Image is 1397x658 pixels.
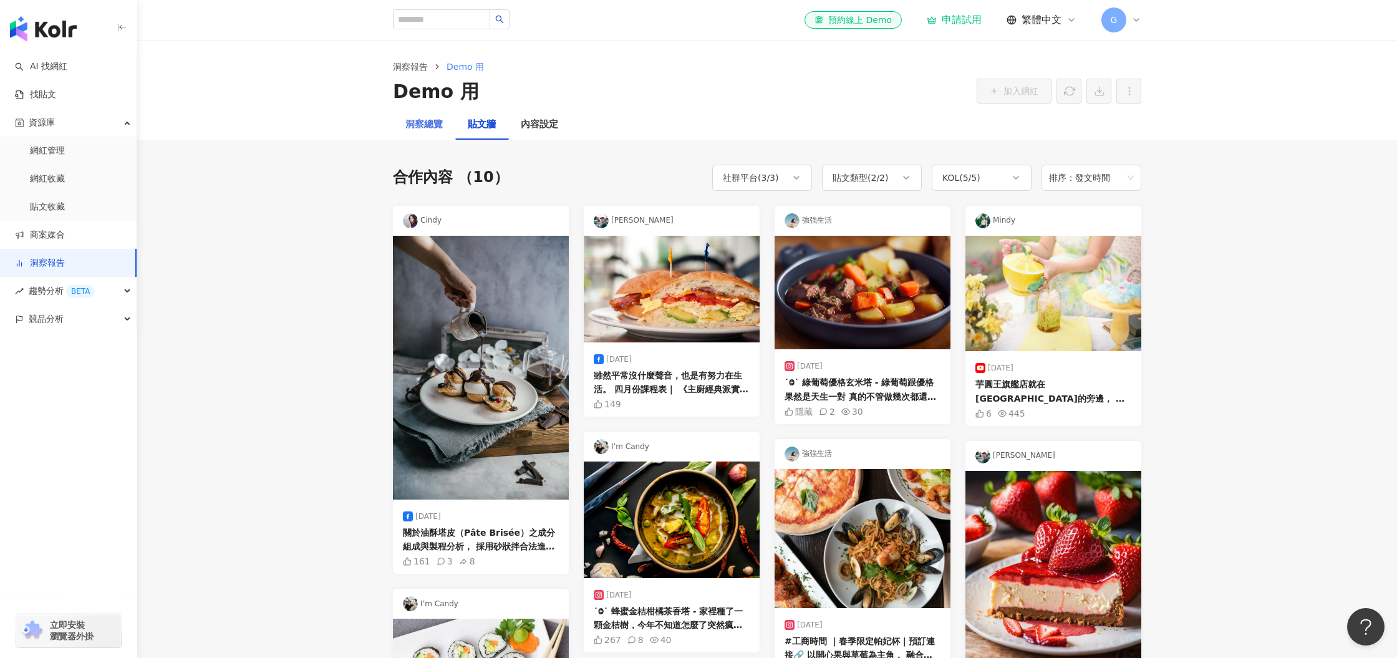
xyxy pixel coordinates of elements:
div: BETA [66,285,95,298]
img: logo [10,16,77,41]
a: 預約線上 Demo [805,11,902,29]
span: 排序：發文時間 [1049,166,1134,190]
a: 洞察報告 [390,60,430,74]
div: 芋圓王旗艦店就在[GEOGRAPHIC_DATA]的旁邊， 先到公園走走、泡泡腳， 再來吃甜點，休閒放鬆的好行程❤️ [975,377,1131,405]
a: searchAI 找網紅 [15,60,67,73]
a: 申請試用 [927,14,982,26]
div: 強強生活 [775,206,950,236]
div: 161 [403,556,430,566]
img: KOL Avatar [785,447,800,462]
div: [PERSON_NAME] [965,441,1141,471]
div: 關於油酥塔皮（Pâte Brisée）之成分組成與製程分析， 採用砂狀拌合法進行混合， 麵糰須冷藏鬆弛至少12小時🥐 [403,526,559,554]
div: 8 [459,556,475,566]
img: post-image [965,236,1141,352]
img: post-image [775,236,950,350]
img: post-image [584,462,760,578]
div: 社群平台 ( 3 / 3 ) [723,170,779,185]
span: 立即安裝 瀏覽器外掛 [50,619,94,642]
img: KOL Avatar [975,448,990,463]
div: 267 [594,635,621,645]
img: post-image [584,236,760,342]
a: 網紅收藏 [30,173,65,185]
div: 洞察總覽 [405,117,443,132]
iframe: Help Scout Beacon - Open [1347,608,1385,646]
div: 40 [650,635,672,645]
span: 繁體中文 [1022,13,1061,27]
div: I’m Candy [393,589,569,619]
span: Demo 用 [447,62,484,72]
div: Mindy [965,206,1141,236]
div: [DATE] [594,590,632,600]
div: Demo 用 [393,79,479,105]
div: 445 [998,409,1025,419]
a: 找貼文 [15,89,56,101]
div: 2 [819,407,835,417]
div: [DATE] [785,620,823,630]
span: 資源庫 [29,109,55,137]
img: KOL Avatar [403,213,418,228]
div: I’m Candy [584,432,760,462]
div: KOL ( 5 / 5 ) [942,170,980,185]
img: KOL Avatar [594,439,609,454]
div: 6 [975,409,992,419]
span: G [1111,13,1118,27]
div: 貼文牆 [468,117,496,132]
img: KOL Avatar [403,596,418,611]
div: [DATE] [594,354,632,364]
div: 預約線上 Demo [815,14,892,26]
span: rise [15,287,24,296]
a: 網紅管理 [30,145,65,157]
a: 貼文收藏 [30,201,65,213]
div: 強強生活 [775,439,950,469]
div: [DATE] [403,511,441,521]
img: post-image [775,469,950,608]
div: [DATE] [975,363,1013,373]
a: 洞察報告 [15,257,65,269]
div: 149 [594,399,621,409]
div: ˙Ⱉ˙ 綠葡萄優格玄米塔 - 綠葡萄跟優格果然是天生一對 真的不管做幾次都還是好喜歡(⸝⸝ᵒ̴̶̷ ·̫ ᵒ̴̶̷⸝⸝) ♡ [785,375,940,404]
div: 8 [627,635,644,645]
div: 30 [841,407,863,417]
div: 雖然平常沒什麼聲音，也是有努力在生活。 四月份課程表｜ 《主廚經典派實作課》 《基礎甜點示範課》 [594,369,750,397]
img: KOL Avatar [594,213,609,228]
div: Cindy [393,206,569,236]
span: search [495,15,504,24]
span: 趨勢分析 [29,277,95,305]
img: KOL Avatar [975,213,990,228]
div: 3 [437,556,453,566]
div: [DATE] [785,361,823,371]
img: post-image [393,236,569,500]
div: [PERSON_NAME] [584,206,760,236]
img: KOL Avatar [785,213,800,228]
div: 內容設定 [521,117,558,132]
div: 隱藏 [785,407,813,417]
div: 合作內容 （10） [393,167,509,188]
a: 商案媒合 [15,229,65,241]
button: 加入網紅 [977,79,1051,104]
a: chrome extension立即安裝 瀏覽器外掛 [16,614,121,647]
div: 貼文類型 ( 2 / 2 ) [833,170,889,185]
span: 競品分析 [29,305,64,333]
div: ˙Ⱉ˙ 蜂蜜金桔柑橘茶香塔 - 家裡種了一顆金桔樹，今年不知道怎麼了突然瘋狂生長， 就趁著還新鮮的時候摘下來做成甜點🍊 [594,604,750,632]
img: chrome extension [20,621,44,641]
